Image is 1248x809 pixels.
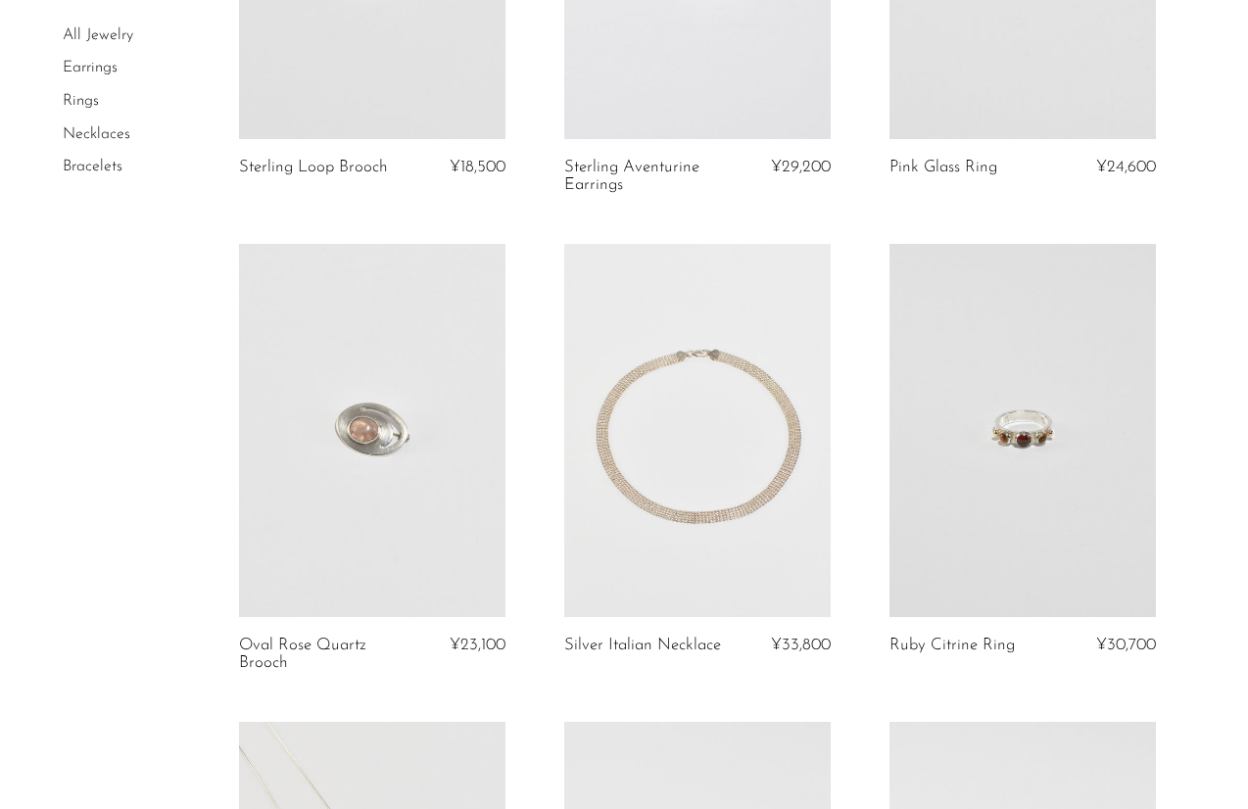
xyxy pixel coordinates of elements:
span: ¥30,700 [1096,637,1156,653]
a: Bracelets [63,159,122,174]
a: Rings [63,93,99,109]
span: ¥18,500 [450,159,505,175]
a: Necklaces [63,126,130,142]
a: Earrings [63,61,118,76]
a: Sterling Aventurine Earrings [564,159,740,195]
span: ¥24,600 [1096,159,1156,175]
span: ¥33,800 [771,637,831,653]
a: Ruby Citrine Ring [889,637,1015,654]
a: Oval Rose Quartz Brooch [239,637,414,673]
a: Pink Glass Ring [889,159,997,176]
a: Silver Italian Necklace [564,637,721,654]
span: ¥29,200 [771,159,831,175]
a: Sterling Loop Brooch [239,159,388,176]
span: ¥23,100 [450,637,505,653]
a: All Jewelry [63,27,133,43]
